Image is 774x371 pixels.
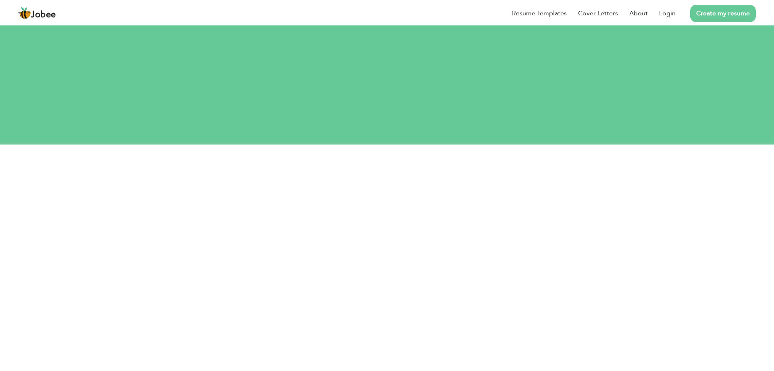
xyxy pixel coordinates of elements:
[629,8,648,18] a: About
[578,8,618,18] a: Cover Letters
[31,10,56,19] span: Jobee
[18,7,56,20] a: Jobee
[512,8,567,18] a: Resume Templates
[18,7,31,20] img: jobee.io
[659,8,676,18] a: Login
[690,5,756,22] a: Create my resume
